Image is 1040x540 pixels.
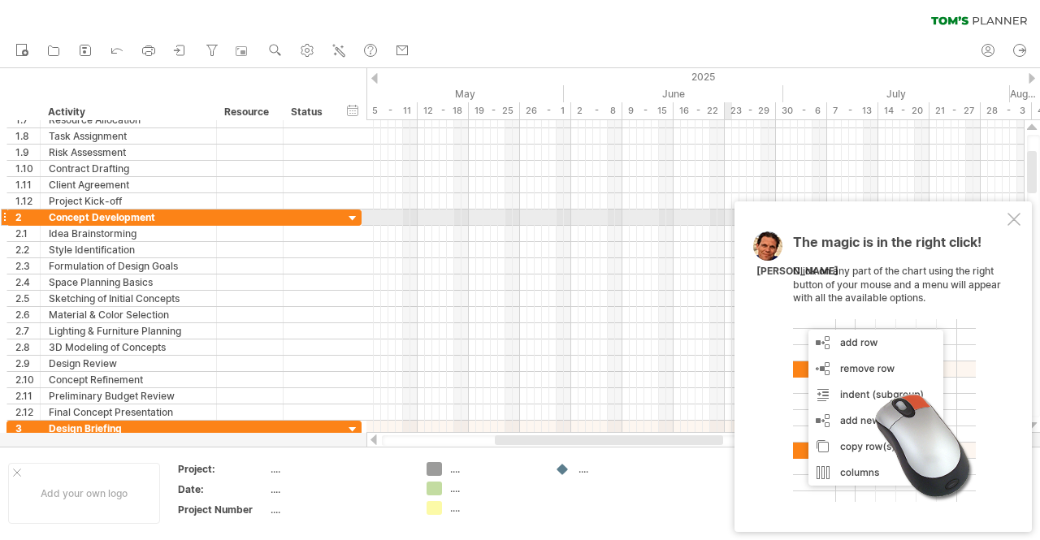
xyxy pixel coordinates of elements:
div: Space Planning Basics [49,274,208,290]
div: 1.10 [15,161,40,176]
div: Click on any part of the chart using the right button of your mouse and a menu will appear with a... [793,235,1004,502]
div: 1.11 [15,177,40,192]
div: June 2025 [564,85,783,102]
div: 9 - 15 [622,102,674,119]
div: Activity [48,104,207,120]
div: 26 - 1 [520,102,571,119]
div: Idea Brainstorming [49,226,208,241]
div: Material & Color Selection [49,307,208,322]
div: 14 - 20 [878,102,929,119]
div: May 2025 [337,85,564,102]
div: Contract Drafting [49,161,208,176]
div: 23 - 29 [725,102,776,119]
div: 2.2 [15,242,40,257]
div: Task Assignment [49,128,208,144]
div: 2.11 [15,388,40,404]
div: 2.4 [15,274,40,290]
div: Concept Development [49,210,208,225]
div: Date: [178,482,267,496]
div: Risk Assessment [49,145,208,160]
div: Style Identification [49,242,208,257]
div: Sketching of Initial Concepts [49,291,208,306]
div: 2.12 [15,404,40,420]
div: 2.8 [15,339,40,355]
div: 1.9 [15,145,40,160]
div: Preliminary Budget Review [49,388,208,404]
div: Concept Refinement [49,372,208,387]
div: 2 - 8 [571,102,622,119]
div: .... [450,501,539,515]
div: 2.7 [15,323,40,339]
div: .... [271,503,407,516]
div: Design Review [49,356,208,371]
div: 3 [15,421,40,436]
div: [PERSON_NAME] [756,265,838,279]
div: July 2025 [783,85,1010,102]
div: 1.12 [15,193,40,209]
div: 2.1 [15,226,40,241]
div: Formulation of Design Goals [49,258,208,274]
div: .... [271,482,407,496]
div: Client Agreement [49,177,208,192]
div: 1.8 [15,128,40,144]
div: Status [291,104,327,120]
div: Add your own logo [8,463,160,524]
div: 3D Modeling of Concepts [49,339,208,355]
div: 12 - 18 [418,102,469,119]
div: 2.10 [15,372,40,387]
div: 5 - 11 [366,102,418,119]
div: Project: [178,462,267,476]
div: Project Number [178,503,267,516]
div: 16 - 22 [674,102,725,119]
div: .... [271,462,407,476]
div: .... [450,462,539,476]
div: 2.5 [15,291,40,306]
div: 19 - 25 [469,102,520,119]
div: 30 - 6 [776,102,827,119]
div: 2.9 [15,356,40,371]
div: Design Briefing [49,421,208,436]
div: Resource [224,104,274,120]
div: 7 - 13 [827,102,878,119]
div: Final Concept Presentation [49,404,208,420]
div: 2.3 [15,258,40,274]
div: 21 - 27 [929,102,981,119]
div: 28 - 3 [981,102,1032,119]
span: The magic is in the right click! [793,234,981,258]
div: Lighting & Furniture Planning [49,323,208,339]
div: Project Kick-off [49,193,208,209]
div: 2.6 [15,307,40,322]
div: 2 [15,210,40,225]
div: .... [450,482,539,495]
div: .... [578,462,667,476]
